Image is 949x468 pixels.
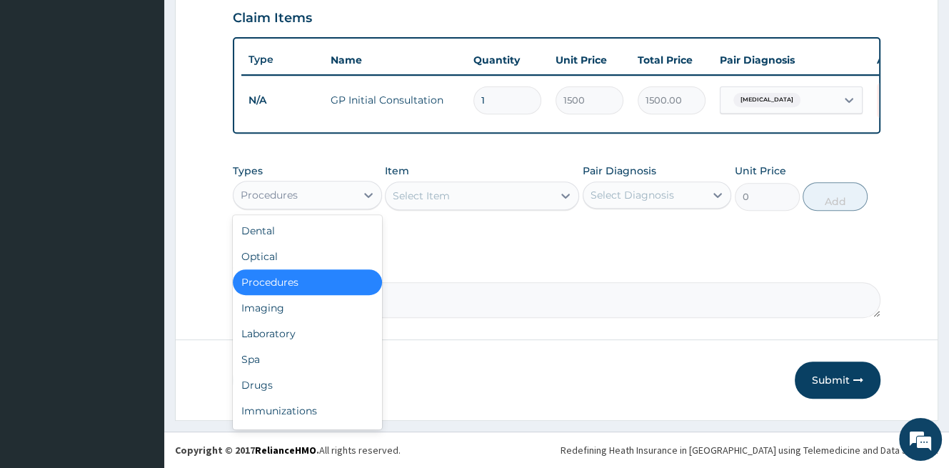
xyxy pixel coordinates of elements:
[241,87,323,114] td: N/A
[234,7,268,41] div: Minimize live chat window
[548,46,631,74] th: Unit Price
[631,46,713,74] th: Total Price
[74,80,240,99] div: Chat with us now
[591,188,674,202] div: Select Diagnosis
[233,269,382,295] div: Procedures
[870,46,941,74] th: Actions
[466,46,548,74] th: Quantity
[241,188,298,202] div: Procedures
[233,262,880,274] label: Comment
[795,362,880,399] button: Submit
[83,142,197,287] span: We're online!
[233,244,382,269] div: Optical
[561,443,938,457] div: Redefining Heath Insurance in [GEOGRAPHIC_DATA] using Telemedicine and Data Science!
[233,347,382,372] div: Spa
[233,11,312,26] h3: Claim Items
[255,444,316,457] a: RelianceHMO
[233,398,382,424] div: Immunizations
[803,182,868,211] button: Add
[233,321,382,347] div: Laboratory
[233,218,382,244] div: Dental
[241,46,323,73] th: Type
[7,314,272,364] textarea: Type your message and hit 'Enter'
[583,164,656,178] label: Pair Diagnosis
[385,164,409,178] label: Item
[233,372,382,398] div: Drugs
[175,444,319,457] strong: Copyright © 2017 .
[233,165,263,177] label: Types
[164,432,949,468] footer: All rights reserved.
[323,46,466,74] th: Name
[393,189,450,203] div: Select Item
[713,46,870,74] th: Pair Diagnosis
[733,93,800,107] span: [MEDICAL_DATA]
[735,164,786,178] label: Unit Price
[26,71,58,107] img: d_794563401_company_1708531726252_794563401
[233,424,382,449] div: Others
[233,295,382,321] div: Imaging
[323,86,466,114] td: GP Initial Consultation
